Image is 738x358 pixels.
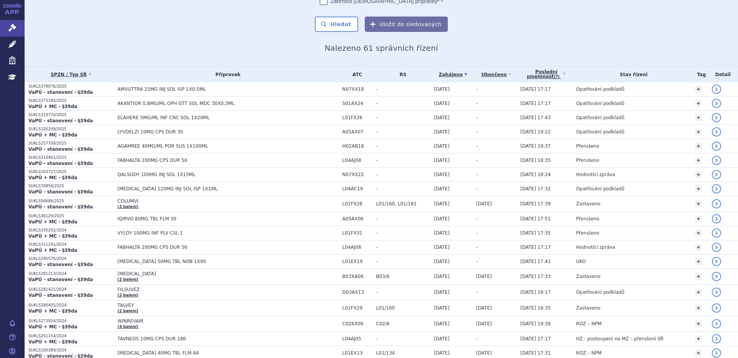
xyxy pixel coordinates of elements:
[342,336,372,341] span: L04AJ05
[576,87,625,92] span: Opatřování podkladů
[712,156,721,165] a: detail
[520,67,572,82] a: Poslednípísemnost(?)
[376,350,430,356] span: L01/134
[695,273,702,280] a: +
[520,336,551,341] span: [DATE] 17:17
[376,245,430,250] span: -
[576,186,625,191] span: Opatřování podkladů
[476,350,492,356] span: [DATE]
[118,101,310,106] span: AKANTIOR 0,8MG/ML OPH GTT SOL MDC 30X0,3ML
[520,259,551,264] span: [DATE] 17:41
[114,67,339,82] th: Přípravek
[520,290,551,295] span: [DATE] 18:17
[476,172,478,177] span: -
[695,114,702,121] a: +
[520,186,551,191] span: [DATE] 17:32
[695,157,702,164] a: +
[118,143,310,149] span: AGAMREE 40MG/ML POR SUS 1X100ML
[118,158,310,163] span: FABHALTA 200MG CPS DUR 56
[118,245,310,250] span: FABHALTA 200MG CPS DUR 56
[118,205,138,209] a: (2 balení)
[28,256,114,261] p: SUKLS295576/2024
[28,69,114,80] a: SPZN / Typ SŘ
[695,185,702,192] a: +
[342,350,372,356] span: L01EX13
[434,274,450,279] span: [DATE]
[576,143,599,149] span: Přerušeno
[118,259,310,264] span: [MEDICAL_DATA] 50MG TBL NOB 1X90
[520,172,551,177] span: [DATE] 18:24
[712,257,721,266] a: detail
[712,142,721,151] a: detail
[28,262,93,267] strong: VaPÚ - stanovení - §39da
[118,293,138,297] a: (2 balení)
[520,305,551,311] span: [DATE] 18:35
[712,272,721,281] a: detail
[520,129,551,135] span: [DATE] 19:22
[476,230,478,236] span: -
[712,348,721,358] a: detail
[576,290,625,295] span: Opatřování podkladů
[434,87,450,92] span: [DATE]
[28,287,114,292] p: SUKLS281421/2024
[695,244,702,251] a: +
[520,143,551,149] span: [DATE] 19:37
[342,274,372,279] span: B03XA06
[372,67,430,82] th: RS
[376,321,430,326] span: C02/6
[118,287,310,292] span: FILSUVEZ
[708,67,738,82] th: Detail
[695,100,702,107] a: +
[476,158,478,163] span: -
[576,274,600,279] span: Zastaveno
[376,216,430,221] span: -
[342,172,372,177] span: N07XX22
[28,127,114,132] p: SUKLS320209/2025
[376,305,430,311] span: L01/160
[28,84,114,89] p: SUKLS378076/2025
[376,186,430,191] span: -
[712,199,721,208] a: detail
[576,350,602,356] span: ROZ – NPM
[342,87,372,92] span: N07XX18
[28,248,77,253] strong: VaPÚ + MC - §39da
[118,186,310,191] span: [MEDICAL_DATA] 120MG INJ SOL ISP 1X1ML
[712,99,721,108] a: detail
[476,274,492,279] span: [DATE]
[376,158,430,163] span: -
[576,259,586,264] span: UKO
[376,101,430,106] span: -
[28,198,114,204] p: SUKLS56686/2025
[376,290,430,295] span: -
[434,69,472,80] a: Zahájeno
[712,288,721,297] a: detail
[376,172,430,177] span: -
[28,132,77,138] strong: VaPÚ + MC - §39da
[28,308,77,314] strong: VaPÚ + MC - §39da
[572,67,691,82] th: Stav řízení
[118,230,310,236] span: VYLOY 100MG INF PLV CSL 1
[28,118,93,123] strong: VaPÚ - stanovení - §39da
[695,215,702,222] a: +
[28,242,114,247] p: SUKLS311241/2024
[28,277,93,282] strong: VaPÚ - stanovení - §39da
[118,129,310,135] span: LYVDELZI 10MG CPS DUR 30
[434,290,450,295] span: [DATE]
[28,155,114,160] p: SUKLS210401/2025
[712,243,721,252] a: detail
[576,305,600,311] span: Zastaveno
[576,129,625,135] span: Opatřování podkladů
[576,321,602,326] span: ROZ – NPM
[118,198,310,204] span: COLUMVI
[118,309,138,313] a: (2 balení)
[476,216,478,221] span: -
[118,87,310,92] span: AMVUTTRA 25MG INJ SOL ISP 1X0,5ML
[712,184,721,193] a: detail
[28,271,114,276] p: SUKLS281213/2024
[339,67,372,82] th: ATC
[118,277,138,281] a: (2 balení)
[28,175,77,180] strong: VaPÚ + MC - §39da
[342,115,372,120] span: L01FX26
[28,90,93,95] strong: VaPÚ - stanovení - §39da
[576,201,600,206] span: Zastaveno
